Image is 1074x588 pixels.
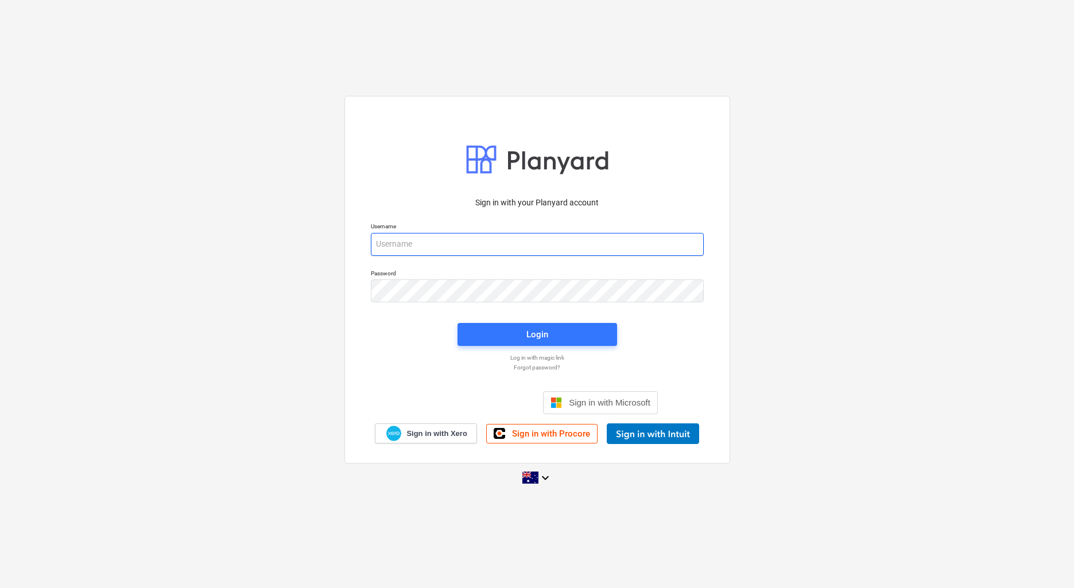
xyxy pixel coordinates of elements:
a: Forgot password? [365,364,709,371]
p: Username [371,223,704,232]
div: Login [526,327,548,342]
i: keyboard_arrow_down [538,471,552,485]
a: Sign in with Procore [486,424,598,443]
span: Sign in with Xero [406,429,467,439]
button: Login [457,323,617,346]
a: Log in with magic link [365,354,709,361]
img: Microsoft logo [550,397,562,408]
p: Sign in with your Planyard account [371,197,704,209]
span: Sign in with Procore [512,429,590,439]
input: Username [371,233,704,256]
span: Sign in with Microsoft [569,398,650,407]
p: Password [371,270,704,279]
img: Xero logo [386,426,401,441]
iframe: Button na Mag-sign in gamit ang Google [410,390,540,415]
a: Sign in with Xero [375,423,477,443]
